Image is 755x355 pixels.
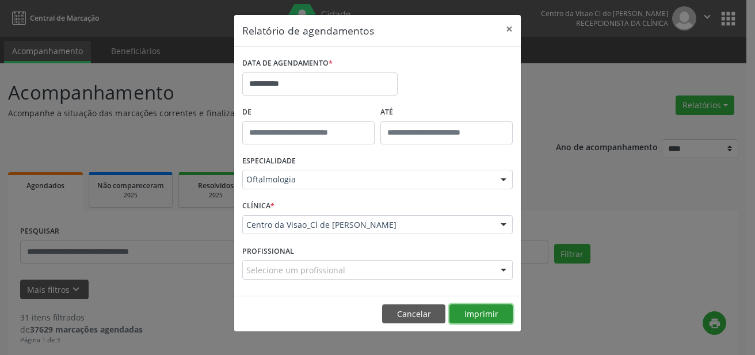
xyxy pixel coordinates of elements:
button: Close [498,15,521,43]
label: CLÍNICA [242,197,274,215]
label: De [242,104,375,121]
span: Selecione um profissional [246,264,345,276]
button: Imprimir [449,304,513,324]
label: PROFISSIONAL [242,242,294,260]
h5: Relatório de agendamentos [242,23,374,38]
button: Cancelar [382,304,445,324]
span: Centro da Visao_Cl de [PERSON_NAME] [246,219,489,231]
span: Oftalmologia [246,174,489,185]
label: ATÉ [380,104,513,121]
label: ESPECIALIDADE [242,152,296,170]
label: DATA DE AGENDAMENTO [242,55,333,72]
